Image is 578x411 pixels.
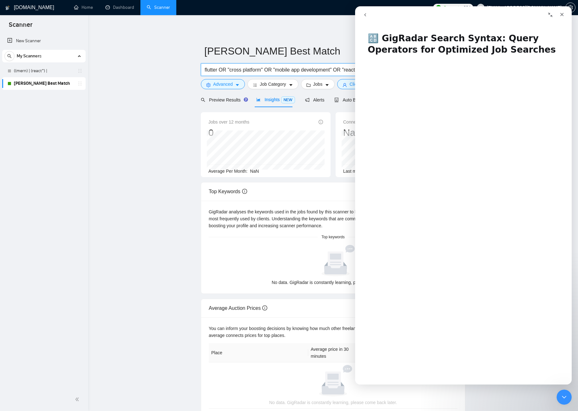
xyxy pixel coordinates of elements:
[443,4,462,11] span: Connects:
[74,5,93,10] a: homeHome
[289,83,293,87] span: caret-down
[4,51,14,61] button: search
[566,5,575,10] span: setting
[343,119,406,125] span: Connects prices over 12 months
[260,81,286,88] span: Job Category
[242,189,247,194] span: info-circle
[2,50,86,90] li: My Scanners
[213,81,233,88] span: Advanced
[201,97,246,102] span: Preview Results
[209,325,457,339] div: You can inform your boosting decisions by knowing how much other freelancers are bidding on avera...
[262,305,267,310] span: info-circle
[281,96,295,103] span: NEW
[301,79,335,89] button: folderJobscaret-down
[208,119,249,125] span: Jobs over 12 months
[14,77,74,90] a: [PERSON_NAME] Best Match
[209,182,457,200] div: Top Keywords
[253,83,257,87] span: bars
[2,35,86,47] li: New Scanner
[305,97,325,102] span: Alerts
[337,79,373,89] button: userClientcaret-down
[308,343,362,362] th: Average price in 30 minutes
[4,20,37,33] span: Scanner
[463,4,470,11] span: 224
[305,98,309,102] span: notification
[77,81,82,86] span: holder
[206,83,211,87] span: setting
[14,65,74,77] a: ((mern) | (react*) |
[208,169,247,174] span: Average Per Month:
[256,97,295,102] span: Insights
[256,97,261,102] span: area-chart
[355,6,572,385] iframe: Intercom live chat
[105,5,134,10] a: dashboardDashboard
[209,299,457,317] div: Average Auction Prices
[479,5,483,10] span: user
[318,234,348,240] span: Top keywords
[343,83,347,87] span: user
[343,169,386,174] span: Last month's average:
[209,343,308,362] th: Place
[306,83,311,87] span: folder
[75,396,81,402] span: double-left
[334,97,365,102] span: Auto Bidder
[334,98,339,102] span: robot
[235,83,240,87] span: caret-down
[247,79,298,89] button: barsJob Categorycaret-down
[77,68,82,73] span: holder
[313,81,323,88] span: Jobs
[436,5,441,10] img: upwork-logo.png
[565,5,575,10] a: setting
[565,3,575,13] button: setting
[211,279,460,286] div: No data. GigRadar is constantly learning, please come back later.
[147,5,170,10] a: searchScanner
[250,169,259,174] span: NaN
[243,97,249,102] div: Tooltip anchor
[17,50,42,62] span: My Scanners
[343,127,406,139] div: NaN
[201,98,205,102] span: search
[209,208,457,229] div: GigRadar analyses the keywords used in the jobs found by this scanner to help you understand what...
[325,83,329,87] span: caret-down
[201,79,245,89] button: settingAdvancedcaret-down
[5,54,14,58] span: search
[208,127,249,139] div: 0
[214,399,452,406] div: No data. GigRadar is constantly learning, please come back later.
[319,120,323,124] span: info-circle
[205,66,373,74] input: Search Freelance Jobs...
[204,43,452,59] input: Scanner name...
[7,35,81,47] a: New Scanner
[5,3,10,13] img: logo
[557,390,572,405] iframe: Intercom live chat
[349,81,361,88] span: Client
